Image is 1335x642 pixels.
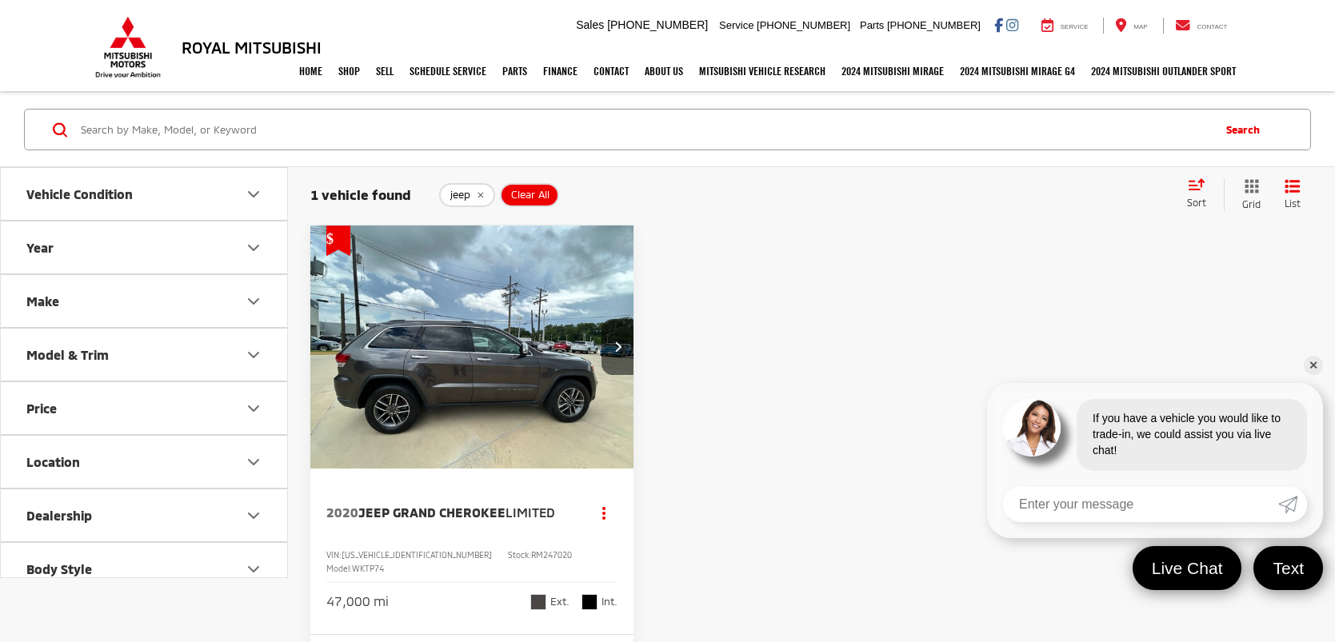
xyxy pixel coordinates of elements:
button: Clear All [500,183,559,207]
a: Schedule Service: Opens in a new tab [402,51,494,91]
a: Sell [368,51,402,91]
a: Service [1029,18,1101,34]
span: Int. [602,594,618,609]
div: Dealership [26,508,92,523]
span: [US_VEHICLE_IDENTIFICATION_NUMBER] [342,550,492,560]
div: Vehicle Condition [26,186,133,201]
span: Map [1133,23,1147,30]
button: Grid View [1224,178,1273,211]
button: Model & TrimModel & Trim [1,329,289,381]
span: Clear All [511,189,550,201]
div: Vehicle Condition [244,185,263,204]
a: Map [1103,18,1159,34]
span: Black [582,594,598,610]
span: 1 vehicle found [310,186,411,202]
a: 2024 Mitsubishi Outlander SPORT [1083,51,1244,91]
img: Mitsubishi [92,16,164,78]
div: Model & Trim [26,347,109,362]
img: 2020 Jeep Grand Cherokee Limited [310,225,635,469]
span: [PHONE_NUMBER] [887,19,981,31]
button: Actions [590,499,618,527]
span: Get Price Drop Alert [326,225,350,256]
button: DealershipDealership [1,489,289,541]
div: Year [244,238,263,257]
span: RM247020 [531,550,572,560]
a: Shop [330,51,368,91]
button: Search [1210,110,1283,150]
div: Model & Trim [244,345,263,365]
a: Instagram: Click to visit our Instagram page [1006,18,1018,31]
a: 2020Jeep Grand CherokeeLimited [326,504,574,521]
button: LocationLocation [1,436,289,488]
span: Sales [576,18,604,31]
span: Model: [326,564,352,573]
a: About Us [637,51,691,91]
a: Contact [1163,18,1240,34]
span: Granite Crystal Metallic Clearcoat [530,594,546,610]
a: Facebook: Click to visit our Facebook page [994,18,1003,31]
input: Enter your message [1003,487,1278,522]
button: PricePrice [1,382,289,434]
a: 2024 Mitsubishi Mirage G4 [952,51,1083,91]
span: dropdown dots [602,506,606,519]
button: remove jeep [439,183,495,207]
span: Sort [1187,197,1206,208]
div: Make [26,293,59,309]
div: Body Style [26,561,92,576]
div: Make [244,292,263,311]
div: 47,000 mi [326,592,389,611]
button: List View [1273,178,1313,211]
a: 2020 Jeep Grand Cherokee Limited2020 Jeep Grand Cherokee Limited2020 Jeep Grand Cherokee Limited2... [310,225,635,469]
div: Price [26,401,57,416]
div: Price [244,399,263,418]
span: Service [719,19,753,31]
span: List [1285,197,1301,210]
span: 2020 [326,504,358,520]
a: Submit [1278,487,1307,522]
button: Vehicle ConditionVehicle Condition [1,168,289,220]
a: 2024 Mitsubishi Mirage [833,51,952,91]
h3: Royal Mitsubishi [182,38,322,56]
span: VIN: [326,550,342,560]
span: Ext. [550,594,570,609]
span: Service [1061,23,1089,30]
span: Parts [860,19,884,31]
div: 2020 Jeep Grand Cherokee Limited 0 [310,225,635,469]
a: Parts: Opens in a new tab [494,51,535,91]
span: [PHONE_NUMBER] [757,19,850,31]
div: Dealership [244,506,263,525]
a: Finance [535,51,586,91]
span: Limited [506,504,555,520]
span: Jeep Grand Cherokee [358,504,506,520]
div: Year [26,240,54,255]
span: jeep [450,189,470,201]
span: Stock: [508,550,531,560]
a: Mitsubishi Vehicle Research [691,51,833,91]
span: Grid [1242,197,1261,211]
a: Live Chat [1133,546,1242,590]
button: Body StyleBody Style [1,543,289,595]
a: Contact [586,51,637,91]
span: [PHONE_NUMBER] [607,18,708,31]
div: If you have a vehicle you would like to trade-in, we could assist you via live chat! [1077,399,1307,471]
div: Body Style [244,560,263,579]
div: Location [244,453,263,472]
span: Contact [1197,23,1227,30]
input: Search by Make, Model, or Keyword [79,110,1210,149]
span: WKTP74 [352,564,384,573]
span: Text [1265,557,1312,579]
button: MakeMake [1,275,289,327]
img: Agent profile photo [1003,399,1061,457]
a: Text [1253,546,1323,590]
a: Home [291,51,330,91]
span: Live Chat [1144,557,1231,579]
div: Location [26,454,80,469]
button: Select sort value [1179,178,1224,210]
button: Next image [602,319,634,375]
button: YearYear [1,221,289,273]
